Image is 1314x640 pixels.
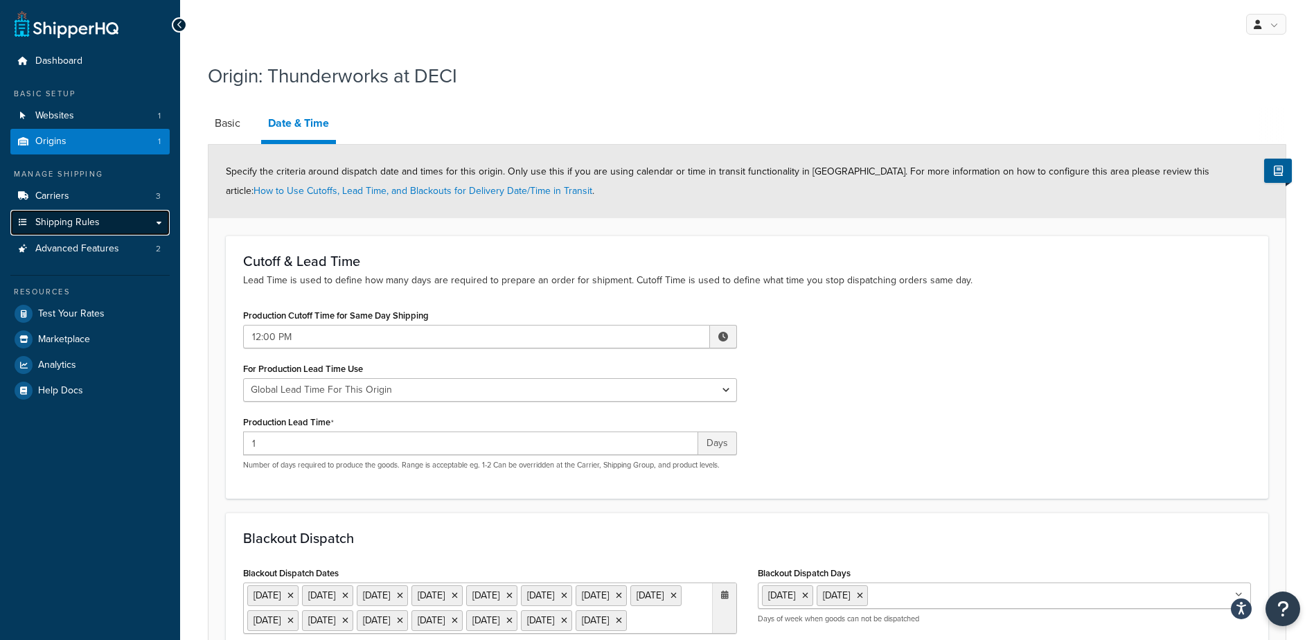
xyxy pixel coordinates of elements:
[226,164,1209,198] span: Specify the criteria around dispatch date and times for this origin. Only use this if you are usi...
[630,585,682,606] li: [DATE]
[1264,159,1292,183] button: Show Help Docs
[38,385,83,397] span: Help Docs
[35,243,119,255] span: Advanced Features
[357,610,408,631] li: [DATE]
[156,243,161,255] span: 2
[247,585,299,606] li: [DATE]
[10,378,170,403] a: Help Docs
[302,585,353,606] li: [DATE]
[38,334,90,346] span: Marketplace
[247,610,299,631] li: [DATE]
[158,136,161,148] span: 1
[466,585,517,606] li: [DATE]
[10,129,170,154] a: Origins1
[35,55,82,67] span: Dashboard
[243,310,429,321] label: Production Cutoff Time for Same Day Shipping
[10,210,170,235] a: Shipping Rules
[357,585,408,606] li: [DATE]
[758,614,1252,624] p: Days of week when goods can not be dispatched
[10,48,170,74] a: Dashboard
[156,190,161,202] span: 3
[208,62,1269,89] h1: Origin: Thunderworks at DECI
[466,610,517,631] li: [DATE]
[35,217,100,229] span: Shipping Rules
[10,129,170,154] li: Origins
[38,359,76,371] span: Analytics
[35,110,74,122] span: Websites
[411,585,463,606] li: [DATE]
[823,588,850,603] span: [DATE]
[261,107,336,144] a: Date & Time
[10,236,170,262] li: Advanced Features
[35,136,66,148] span: Origins
[10,103,170,129] a: Websites1
[698,432,737,455] span: Days
[10,88,170,100] div: Basic Setup
[521,610,572,631] li: [DATE]
[243,417,334,428] label: Production Lead Time
[10,103,170,129] li: Websites
[10,286,170,298] div: Resources
[243,273,1251,288] p: Lead Time is used to define how many days are required to prepare an order for shipment. Cutoff T...
[411,610,463,631] li: [DATE]
[10,236,170,262] a: Advanced Features2
[243,254,1251,269] h3: Cutoff & Lead Time
[35,190,69,202] span: Carriers
[10,168,170,180] div: Manage Shipping
[38,308,105,320] span: Test Your Rates
[10,353,170,377] a: Analytics
[758,568,851,578] label: Blackout Dispatch Days
[302,610,353,631] li: [DATE]
[10,184,170,209] li: Carriers
[768,588,795,603] span: [DATE]
[158,110,161,122] span: 1
[1266,592,1300,626] button: Open Resource Center
[243,531,1251,546] h3: Blackout Dispatch
[521,585,572,606] li: [DATE]
[576,610,627,631] li: [DATE]
[10,301,170,326] a: Test Your Rates
[243,364,363,374] label: For Production Lead Time Use
[243,460,737,470] p: Number of days required to produce the goods. Range is acceptable eg. 1-2 Can be overridden at th...
[10,184,170,209] a: Carriers3
[254,184,592,198] a: How to Use Cutoffs, Lead Time, and Blackouts for Delivery Date/Time in Transit
[576,585,627,606] li: [DATE]
[10,327,170,352] a: Marketplace
[243,568,339,578] label: Blackout Dispatch Dates
[208,107,247,140] a: Basic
